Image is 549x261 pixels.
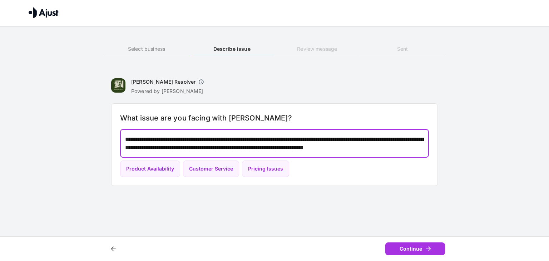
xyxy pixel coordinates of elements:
[183,161,239,177] button: Customer Service
[120,112,429,124] h6: What issue are you facing with [PERSON_NAME]?
[29,7,59,18] img: Ajust
[242,161,289,177] button: Pricing Issues
[111,78,125,93] img: Dan Murphy's
[131,88,207,95] p: Powered by [PERSON_NAME]
[274,45,360,53] h6: Review message
[104,45,189,53] h6: Select business
[131,78,196,85] h6: [PERSON_NAME] Resolver
[189,45,274,53] h6: Describe issue
[120,161,180,177] button: Product Availability
[385,242,445,256] button: Continue
[360,45,445,53] h6: Sent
